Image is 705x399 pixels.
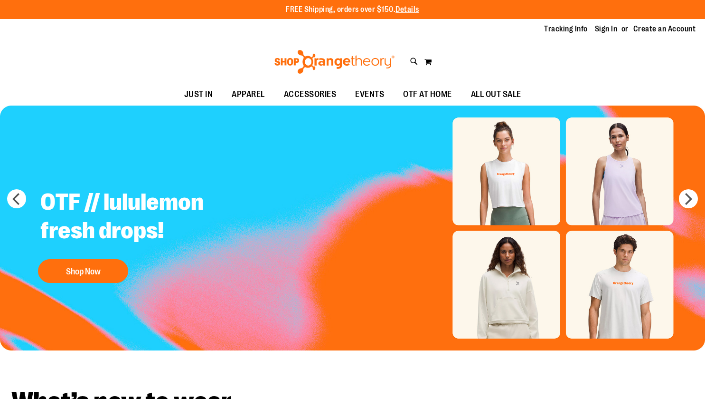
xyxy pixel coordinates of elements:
[286,4,419,15] p: FREE Shipping, orders over $150.
[7,189,26,208] button: prev
[679,189,698,208] button: next
[471,84,521,105] span: ALL OUT SALE
[232,84,265,105] span: APPAREL
[355,84,384,105] span: EVENTS
[273,50,396,74] img: Shop Orangetheory
[403,84,452,105] span: OTF AT HOME
[284,84,337,105] span: ACCESSORIES
[595,24,618,34] a: Sign In
[33,181,269,288] a: OTF // lululemon fresh drops! Shop Now
[184,84,213,105] span: JUST IN
[544,24,588,34] a: Tracking Info
[38,259,128,283] button: Shop Now
[395,5,419,14] a: Details
[33,181,269,254] h2: OTF // lululemon fresh drops!
[633,24,696,34] a: Create an Account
